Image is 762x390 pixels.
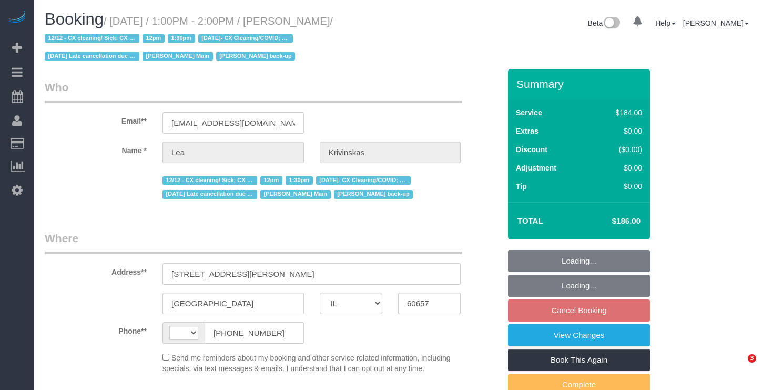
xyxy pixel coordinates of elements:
div: $0.00 [593,181,642,192]
strong: Total [517,216,543,225]
span: 1:30pm [286,176,313,185]
img: New interface [603,17,620,31]
h4: $186.00 [581,217,641,226]
legend: Where [45,231,462,254]
span: [PERSON_NAME] back-up [216,52,296,61]
span: 12pm [143,34,165,43]
span: [PERSON_NAME] back-up [334,190,413,198]
a: Book This Again [508,349,650,371]
span: 1:30pm [168,34,195,43]
input: Zip Code** [398,293,461,314]
span: [DATE]- CX Cleaning/COVID; cx fee not charged [198,34,293,43]
small: / [DATE] / 1:00PM - 2:00PM / [PERSON_NAME] [45,15,333,63]
label: Name * [37,142,155,156]
a: Beta [588,19,621,27]
img: Automaid Logo [6,11,27,25]
div: $0.00 [593,163,642,173]
span: [PERSON_NAME] Main [143,52,213,61]
input: First Name** [162,142,304,163]
iframe: Intercom live chat [726,354,751,379]
a: View Changes [508,324,650,346]
span: 12/12 - CX cleaning/ Sick; CX fee not charged [162,176,257,185]
span: 12pm [260,176,282,185]
div: $184.00 [593,107,642,118]
span: Booking [45,10,104,28]
legend: Who [45,79,462,103]
span: 12/12 - CX cleaning/ Sick; CX fee not charged [45,34,139,43]
span: [DATE] Late cancellation due to sickness. Late fee not charged [45,52,139,61]
h3: Summary [516,78,645,90]
div: ($0.00) [593,144,642,155]
label: Extras [516,126,539,136]
a: [PERSON_NAME] [683,19,749,27]
label: Service [516,107,542,118]
label: Tip [516,181,527,192]
label: Adjustment [516,163,556,173]
a: Help [655,19,676,27]
input: Last Name* [320,142,461,163]
label: Discount [516,144,547,155]
span: Send me reminders about my booking and other service related information, including specials, via... [162,354,451,373]
span: / [45,15,333,63]
div: $0.00 [593,126,642,136]
span: [DATE]- CX Cleaning/COVID; cx fee not charged [316,176,411,185]
span: 3 [748,354,756,363]
span: [DATE] Late cancellation due to sickness. Late fee not charged [162,190,257,198]
span: [PERSON_NAME] Main [260,190,331,198]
